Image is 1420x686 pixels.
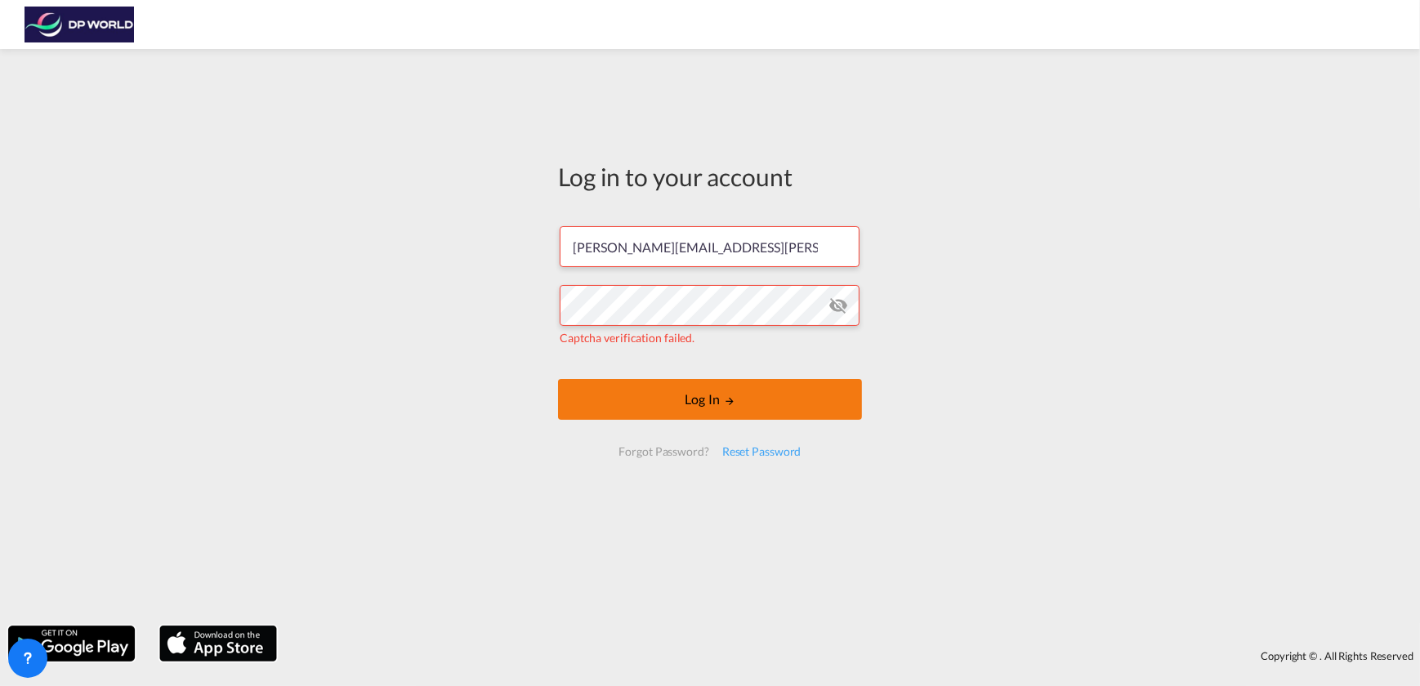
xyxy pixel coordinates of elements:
[560,226,860,267] input: Enter email/phone number
[25,7,135,43] img: c08ca190194411f088ed0f3ba295208c.png
[285,642,1420,670] div: Copyright © . All Rights Reserved
[558,379,862,420] button: LOGIN
[612,437,715,466] div: Forgot Password?
[158,624,279,663] img: apple.png
[558,159,862,194] div: Log in to your account
[828,296,848,315] md-icon: icon-eye-off
[7,624,136,663] img: google.png
[716,437,808,466] div: Reset Password
[560,331,694,345] span: Captcha verification failed.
